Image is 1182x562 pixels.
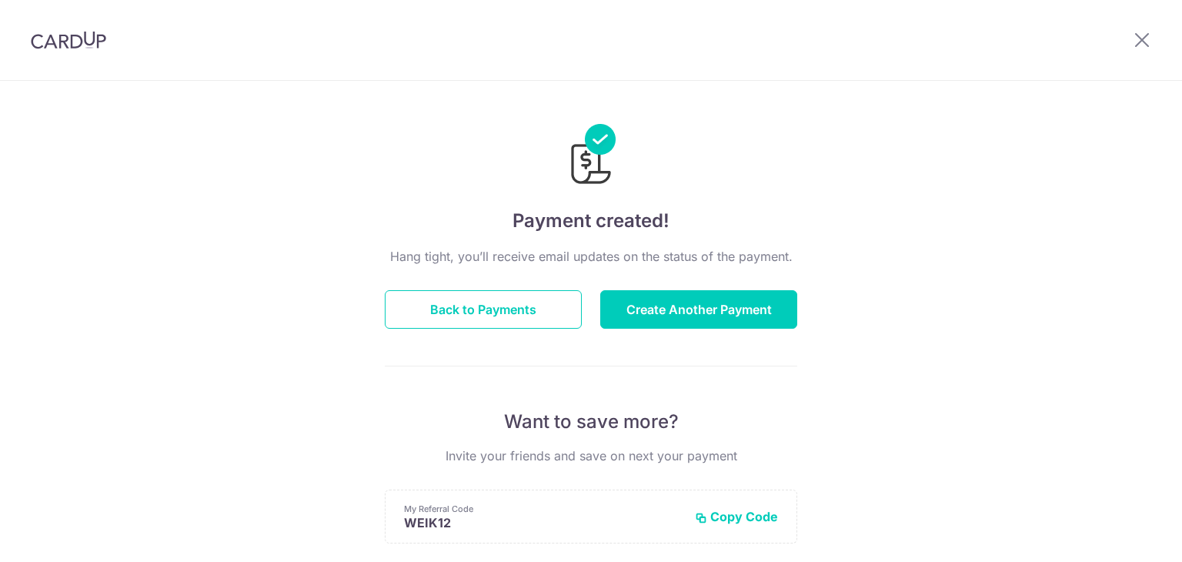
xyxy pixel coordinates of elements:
[385,207,797,235] h4: Payment created!
[385,447,797,465] p: Invite your friends and save on next your payment
[566,124,616,189] img: Payments
[31,31,106,49] img: CardUp
[695,509,778,524] button: Copy Code
[404,503,683,515] p: My Referral Code
[404,515,683,530] p: WEIK12
[385,290,582,329] button: Back to Payments
[385,247,797,266] p: Hang tight, you’ll receive email updates on the status of the payment.
[385,410,797,434] p: Want to save more?
[600,290,797,329] button: Create Another Payment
